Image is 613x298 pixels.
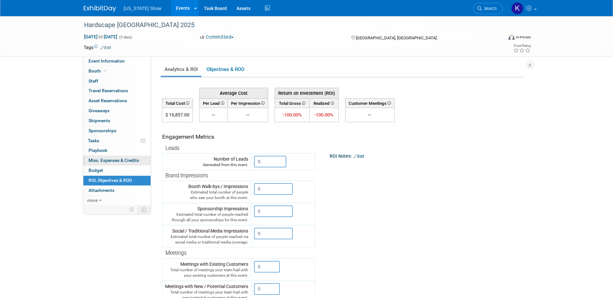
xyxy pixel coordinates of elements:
span: Booth [89,68,108,74]
div: Number of Leads [165,156,248,168]
span: Tasks [88,138,99,143]
a: Analytics & ROI [161,63,201,76]
div: Booth Walk-bys / Impressions [165,183,248,201]
td: Tags [84,44,111,51]
div: Meetings with Existing Customers [165,261,248,278]
img: Format-Inperson.png [508,35,515,40]
span: Budget [89,168,103,173]
td: Personalize Event Tab Strip [126,205,138,214]
span: -- [212,112,215,117]
div: Social / Traditional Media Impressions [165,228,248,245]
a: Tasks [83,136,151,146]
a: Event Information [83,56,151,66]
a: Attachments [83,186,151,195]
span: Asset Reservations [89,98,127,103]
div: ROI Notes: [330,151,528,160]
a: Misc. Expenses & Credits [83,156,151,165]
div: Event Format [465,34,531,43]
div: Engagement Metrics [162,133,312,141]
a: Budget [83,166,151,175]
span: Event Information [89,58,125,64]
th: Return on Investment (ROI) [275,88,338,98]
a: Edit [354,154,364,159]
span: more [87,198,98,203]
span: to [98,34,104,39]
a: Playbook [83,146,151,155]
div: Hardscape [GEOGRAPHIC_DATA] 2025 [82,19,493,31]
span: Attachments [89,188,114,193]
button: Committed [198,34,236,41]
div: Estimated total number of people reached via social media or traditional media coverage. [165,234,248,245]
a: Shipments [83,116,151,126]
td: Toggle Event Tabs [137,205,151,214]
div: In-Person [516,35,531,40]
div: -- [348,112,392,118]
span: Sponsorships [89,128,116,133]
div: Total number of meetings your team had with your existing customers at this event. [165,267,248,278]
i: Booth reservation complete [104,69,107,73]
span: -100.00% [282,112,302,118]
div: Estimated total number of people reached through all your sponsorships for this event. [165,212,248,223]
th: Per Lead [199,98,227,108]
a: Edit [100,45,111,50]
span: ROI, Objectives & ROO [89,178,132,183]
span: [GEOGRAPHIC_DATA], [GEOGRAPHIC_DATA] [356,35,437,40]
div: Event Rating [513,44,531,47]
img: keith kollar [511,2,523,15]
span: Misc. Expenses & Credits [89,158,139,163]
a: Objectives & ROO [203,63,248,76]
a: Sponsorships [83,126,151,136]
span: (3 days) [119,35,132,39]
a: ROI, Objectives & ROO [83,176,151,185]
span: -- [246,112,249,117]
span: Search [482,6,497,11]
span: -100.00% [314,112,333,118]
span: Meetings [165,250,186,256]
th: Total Gross [275,98,310,108]
div: Generated from this event. [165,162,248,168]
a: Giveaways [83,106,151,116]
a: more [83,196,151,205]
th: Average Cost [199,88,268,98]
span: [US_STATE] Show [124,6,162,11]
a: Booth [83,66,151,76]
span: Staff [89,78,98,84]
th: Total Cost [162,98,193,108]
span: [DATE] [DATE] [84,34,118,40]
span: Playbook [89,148,107,153]
th: Per Impression [227,98,268,108]
a: Asset Reservations [83,96,151,106]
th: Realized [310,98,338,108]
td: $ 16,857.00 [162,108,193,122]
a: Travel Reservations [83,86,151,96]
span: Shipments [89,118,110,123]
a: Search [473,3,503,14]
span: Travel Reservations [89,88,128,93]
div: Estimated total number of people who saw your booth at this event. [165,190,248,201]
span: Leads [165,145,179,151]
span: Giveaways [89,108,110,113]
img: ExhibitDay [84,5,116,12]
a: Staff [83,76,151,86]
div: Sponsorship Impressions [165,205,248,223]
th: Customer Meetings [345,98,394,108]
span: Brand Impressions [165,173,208,179]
